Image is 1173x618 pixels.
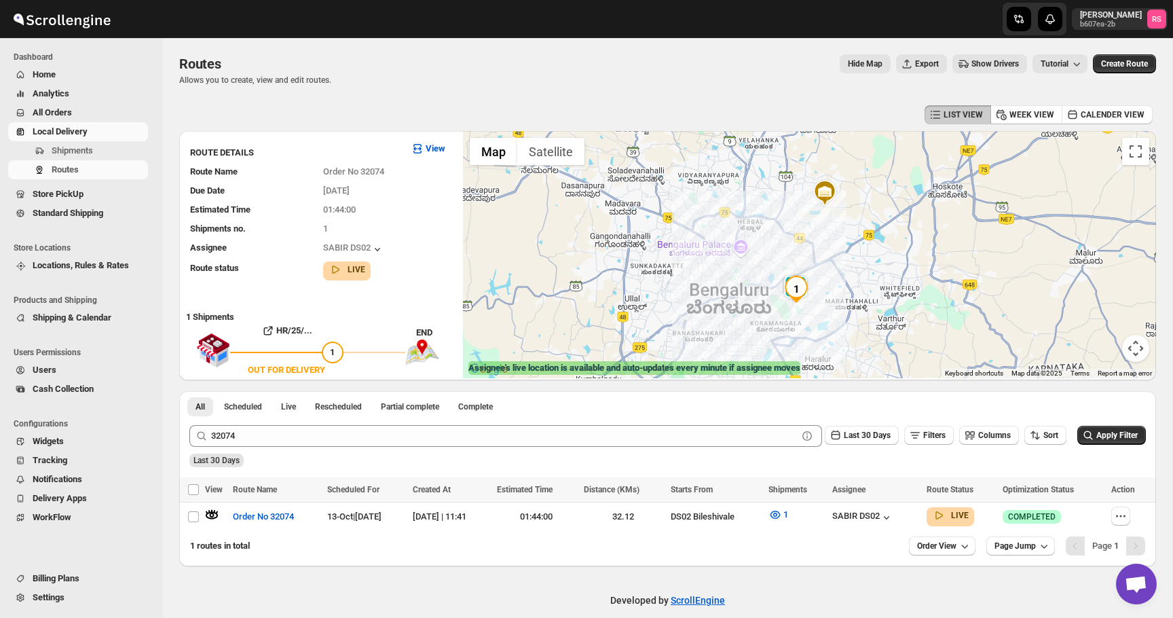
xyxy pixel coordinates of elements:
[915,58,939,69] span: Export
[33,126,88,137] span: Local Delivery
[1122,335,1149,362] button: Map camera controls
[8,432,148,451] button: Widgets
[33,189,83,199] span: Store PickUp
[760,504,796,526] button: 1
[1092,541,1119,551] span: Page
[768,485,807,494] span: Shipments
[405,340,439,365] img: trip_end.png
[211,425,798,447] input: Press enter after typing | Search Eg. Order No 32074
[671,595,725,606] a: ScrollEngine
[959,426,1019,445] button: Columns
[190,204,250,215] span: Estimated Time
[1009,109,1054,120] span: WEEK VIEW
[466,361,511,378] a: Open this area in Google Maps (opens a new window)
[925,105,991,124] button: LIST VIEW
[8,588,148,607] button: Settings
[8,84,148,103] button: Analytics
[381,401,439,412] span: Partial complete
[8,489,148,508] button: Delivery Apps
[1114,541,1119,551] b: 1
[33,573,79,583] span: Billing Plans
[8,380,148,399] button: Cash Collection
[1122,138,1149,165] button: Toggle fullscreen view
[497,510,576,524] div: 01:44:00
[468,361,800,375] label: Assignee's live location is available and auto-updates every minute if assignee moves
[14,295,153,306] span: Products and Shipping
[179,56,221,72] span: Routes
[413,510,489,524] div: [DATE] | 11:41
[205,485,223,494] span: View
[1066,537,1145,556] nav: Pagination
[323,223,328,234] span: 1
[1152,15,1161,24] text: RS
[323,204,356,215] span: 01:44:00
[927,485,973,494] span: Route Status
[8,470,148,489] button: Notifications
[8,308,148,327] button: Shipping & Calendar
[932,509,969,522] button: LIVE
[466,361,511,378] img: Google
[8,256,148,275] button: Locations, Rules & Rates
[187,397,213,416] button: All routes
[8,160,148,179] button: Routes
[1011,369,1062,377] span: Map data ©2025
[909,537,975,556] button: Order View
[584,510,663,524] div: 32.12
[348,265,365,274] b: LIVE
[896,54,947,73] button: Export
[8,569,148,588] button: Billing Plans
[14,242,153,253] span: Store Locations
[179,75,331,86] p: Allows you to create, view and edit routes.
[783,509,788,520] span: 1
[1024,426,1066,445] button: Sort
[233,485,277,494] span: Route Name
[1111,485,1135,494] span: Action
[323,242,384,256] button: SABIR DS02
[584,485,639,494] span: Distance (KMs)
[248,363,325,377] div: OUT FOR DELIVERY
[11,2,113,36] img: ScrollEngine
[330,347,335,357] span: 1
[196,324,230,377] img: shop.svg
[323,185,350,196] span: [DATE]
[33,312,111,323] span: Shipping & Calendar
[281,401,296,412] span: Live
[1043,431,1058,440] span: Sort
[1003,485,1074,494] span: Optimization Status
[517,138,584,165] button: Show satellite imagery
[978,431,1011,440] span: Columns
[33,474,82,484] span: Notifications
[327,511,381,522] span: 13-Oct | [DATE]
[225,506,302,528] button: Order No 32074
[904,426,954,445] button: Filters
[1062,105,1153,124] button: CALENDER VIEW
[8,103,148,122] button: All Orders
[917,541,956,551] span: Order View
[832,511,893,524] div: SABIR DS02
[179,305,234,322] b: 1 Shipments
[195,401,205,412] span: All
[14,418,153,429] span: Configurations
[233,510,294,524] span: Order No 32074
[1147,10,1166,29] span: Romil Seth
[1093,54,1156,73] button: Create Route
[33,365,56,375] span: Users
[1008,511,1056,522] span: COMPLETED
[1098,369,1152,377] a: Report a map error
[945,369,1003,378] button: Keyboard shortcuts
[8,65,148,84] button: Home
[832,485,865,494] span: Assignee
[230,320,343,342] button: HR/25/...
[315,401,362,412] span: Rescheduled
[403,138,453,160] button: View
[33,592,64,602] span: Settings
[190,242,227,253] span: Assignee
[33,493,87,503] span: Delivery Apps
[8,508,148,527] button: WorkFlow
[33,436,64,446] span: Widgets
[944,109,983,120] span: LIST VIEW
[33,208,103,218] span: Standard Shipping
[994,541,1036,551] span: Page Jump
[971,58,1019,69] span: Show Drivers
